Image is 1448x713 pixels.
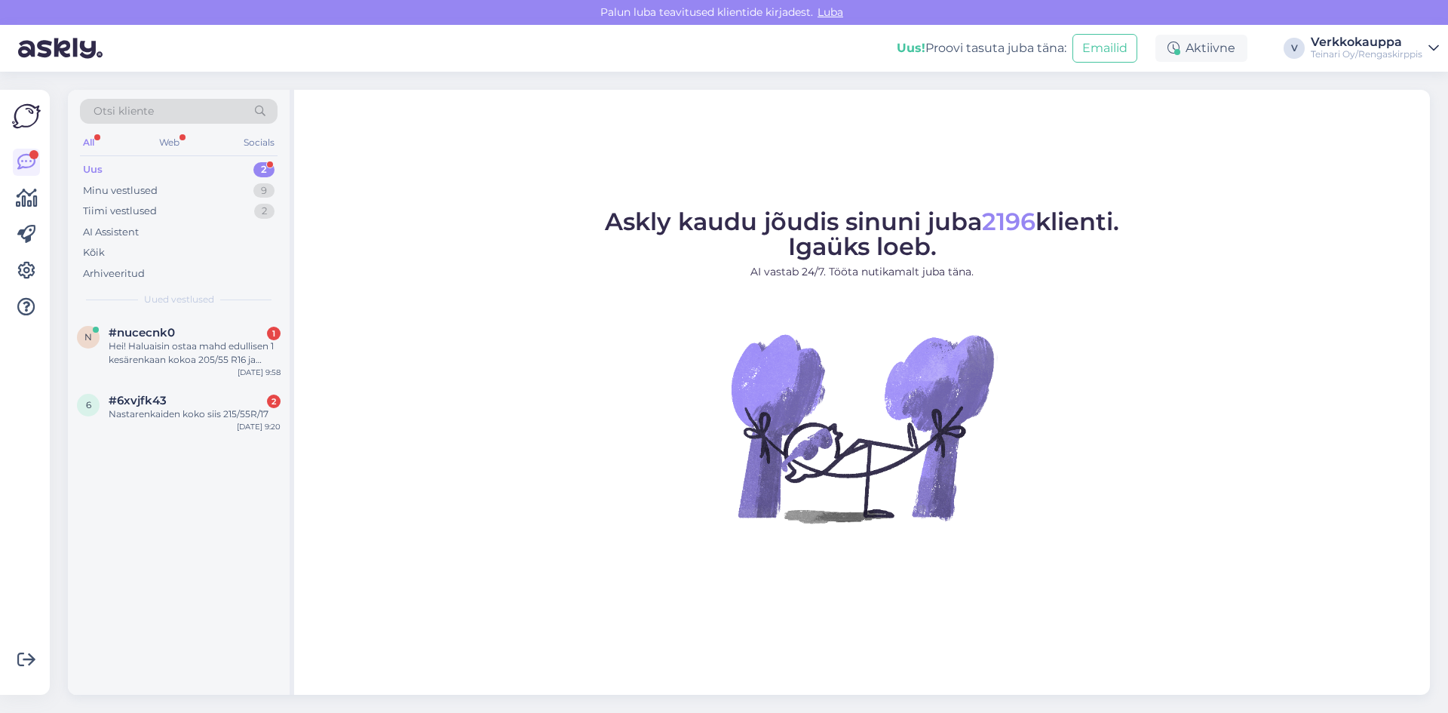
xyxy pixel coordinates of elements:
[156,133,183,152] div: Web
[1311,48,1422,60] div: Teinari Oy/Rengaskirppis
[1072,34,1137,63] button: Emailid
[83,183,158,198] div: Minu vestlused
[238,367,281,378] div: [DATE] 9:58
[83,245,105,260] div: Kõik
[982,207,1035,236] span: 2196
[267,327,281,340] div: 1
[84,331,92,343] span: n
[726,292,998,564] img: No Chat active
[897,39,1066,57] div: Proovi tasuta juba täna:
[1155,35,1247,62] div: Aktiivne
[253,162,275,177] div: 2
[254,204,275,219] div: 2
[241,133,278,152] div: Socials
[83,225,139,240] div: AI Assistent
[109,340,281,367] div: Hei! Haluaisin ostaa mahd edullisen 1 kesärenkaan kokoa 205/55 R16 ja asennuksen vanteelle. Autoa...
[94,103,154,119] span: Otsi kliente
[109,394,167,407] span: #6xvjfk43
[83,266,145,281] div: Arhiveeritud
[109,326,175,340] span: #nucecnk0
[1311,36,1439,60] a: VerkkokauppaTeinari Oy/Rengaskirppis
[109,407,281,421] div: Nastarenkaiden koko siis 215/55R/17
[605,264,1119,280] p: AI vastab 24/7. Tööta nutikamalt juba täna.
[897,41,925,55] b: Uus!
[86,399,91,410] span: 6
[144,293,214,306] span: Uued vestlused
[605,207,1119,261] span: Askly kaudu jõudis sinuni juba klienti. Igaüks loeb.
[813,5,848,19] span: Luba
[12,102,41,131] img: Askly Logo
[253,183,275,198] div: 9
[237,421,281,432] div: [DATE] 9:20
[83,204,157,219] div: Tiimi vestlused
[83,162,103,177] div: Uus
[80,133,97,152] div: All
[1311,36,1422,48] div: Verkkokauppa
[1284,38,1305,59] div: V
[267,395,281,408] div: 2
